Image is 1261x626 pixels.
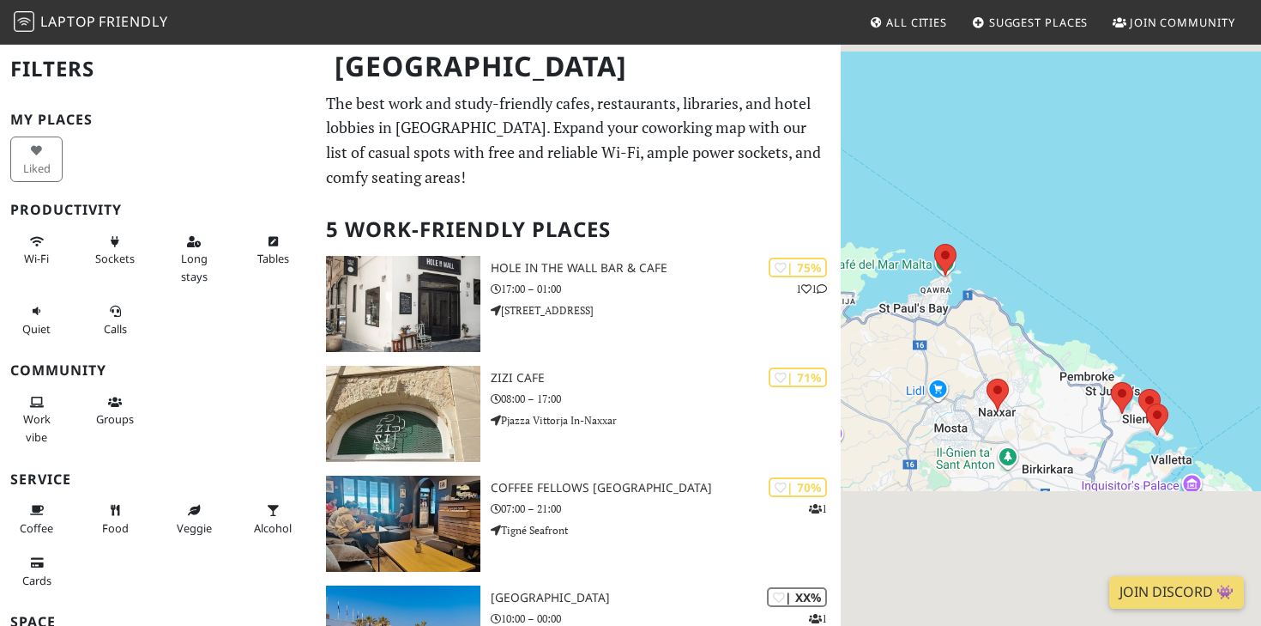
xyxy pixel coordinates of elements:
span: Power sockets [95,251,135,266]
div: | 75% [769,258,827,277]
p: [STREET_ADDRESS] [491,302,841,319]
button: Quiet [10,297,63,343]
span: Quiet [22,321,51,337]
button: Cards [10,549,63,594]
a: Suggest Places [965,7,1095,38]
span: All Cities [886,15,947,30]
span: Suggest Places [989,15,1089,30]
button: Groups [89,388,142,434]
a: Coffee Fellows Malta | 70% 1 Coffee Fellows [GEOGRAPHIC_DATA] 07:00 – 21:00 Tigné Seafront [316,476,842,572]
span: Friendly [99,12,167,31]
img: LaptopFriendly [14,11,34,32]
a: LaptopFriendly LaptopFriendly [14,8,168,38]
p: 08:00 – 17:00 [491,391,841,407]
span: Stable Wi-Fi [24,251,49,266]
button: Calls [89,297,142,343]
p: 1 1 [796,281,827,297]
h3: Community [10,362,305,379]
img: Coffee Fellows Malta [326,476,480,572]
a: Zizi cafe | 71% Zizi cafe 08:00 – 17:00 Pjazza Vittorja In-Naxxar [316,366,842,462]
button: Sockets [89,228,142,273]
p: 07:00 – 21:00 [491,501,841,517]
a: Hole in the Wall Bar & Cafe | 75% 11 Hole in the Wall Bar & Cafe 17:00 – 01:00 [STREET_ADDRESS] [316,256,842,352]
h3: Hole in the Wall Bar & Cafe [491,261,841,276]
button: Work vibe [10,388,63,451]
p: Pjazza Vittorja In-Naxxar [491,412,841,428]
img: Hole in the Wall Bar & Cafe [326,256,480,352]
span: Join Community [1130,15,1235,30]
span: Video/audio calls [104,321,127,337]
button: Tables [247,228,299,273]
h3: My Places [10,112,305,128]
span: Credit cards [22,573,51,588]
button: Veggie [168,496,220,542]
img: Zizi cafe [326,366,480,462]
a: Join Community [1106,7,1242,38]
h3: Zizi cafe [491,371,841,386]
h3: Service [10,471,305,488]
h3: Coffee Fellows [GEOGRAPHIC_DATA] [491,481,841,495]
h3: Productivity [10,202,305,218]
span: Laptop [40,12,96,31]
span: Group tables [96,411,134,427]
button: Wi-Fi [10,228,63,273]
p: 17:00 – 01:00 [491,281,841,297]
a: All Cities [862,7,954,38]
h2: 5 Work-Friendly Places [326,204,831,256]
button: Food [89,496,142,542]
span: Work-friendly tables [257,251,289,266]
span: Food [102,520,129,536]
span: Coffee [20,520,53,536]
button: Alcohol [247,496,299,542]
a: Join Discord 👾 [1109,576,1244,609]
span: Long stays [181,251,208,283]
div: | XX% [767,587,827,607]
span: People working [23,411,51,444]
p: Tigné Seafront [491,522,841,538]
h2: Filters [10,43,305,95]
button: Long stays [168,228,220,290]
button: Coffee [10,496,63,542]
h3: [GEOGRAPHIC_DATA] [491,591,841,605]
p: 1 [809,501,827,517]
div: | 71% [769,368,827,387]
h1: [GEOGRAPHIC_DATA] [321,43,838,90]
span: Alcohol [254,520,292,536]
span: Veggie [177,520,212,536]
div: | 70% [769,477,827,497]
p: The best work and study-friendly cafes, restaurants, libraries, and hotel lobbies in [GEOGRAPHIC_... [326,91,831,190]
